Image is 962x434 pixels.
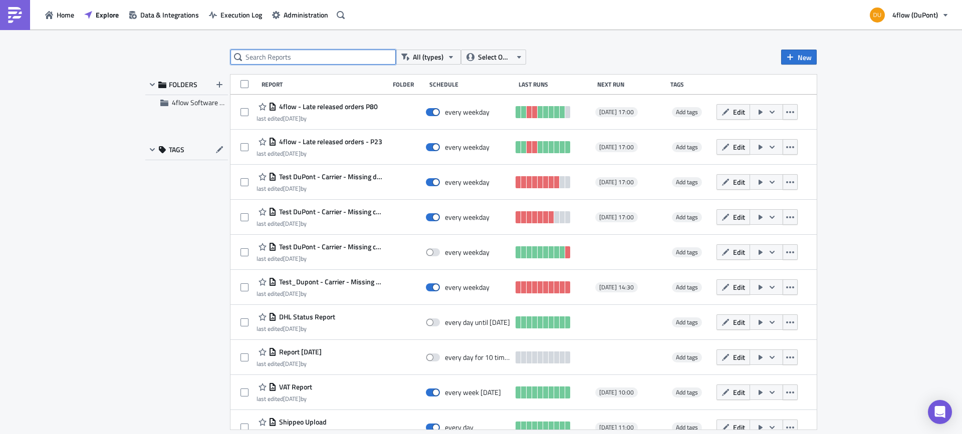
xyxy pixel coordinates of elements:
[445,108,490,117] div: every weekday
[283,149,301,158] time: 2025-08-21T12:58:42Z
[670,81,712,88] div: Tags
[676,387,698,397] span: Add tags
[716,384,750,400] button: Edit
[676,352,698,362] span: Add tags
[597,81,666,88] div: Next Run
[140,10,199,20] span: Data & Integrations
[277,242,384,251] span: Test DuPont - Carrier - Missing collected-delivered order status
[599,178,634,186] span: [DATE] 17:00
[169,145,184,154] span: TAGS
[283,359,301,368] time: 2025-06-17T06:45:28Z
[445,318,510,327] div: every day until July 31, 2025
[869,7,886,24] img: Avatar
[283,394,301,403] time: 2025-05-22T14:55:57Z
[277,382,312,391] span: VAT Report
[676,422,698,432] span: Add tags
[257,395,312,402] div: last edited by
[396,50,461,65] button: All (types)
[220,10,262,20] span: Execution Log
[257,220,384,227] div: last edited by
[230,50,396,65] input: Search Reports
[7,7,23,23] img: PushMetrics
[393,81,424,88] div: Folder
[519,81,592,88] div: Last Runs
[283,219,301,228] time: 2025-07-28T09:00:49Z
[461,50,526,65] button: Select Owner
[445,388,501,397] div: every week on Monday
[172,97,233,108] span: 4flow Software KAM
[733,177,745,187] span: Edit
[733,282,745,292] span: Edit
[445,283,490,292] div: every weekday
[676,107,698,117] span: Add tags
[676,212,698,222] span: Add tags
[892,10,938,20] span: 4flow (DuPont)
[599,283,634,291] span: [DATE] 14:30
[599,143,634,151] span: [DATE] 17:00
[928,400,952,424] div: Open Intercom Messenger
[716,279,750,295] button: Edit
[429,81,514,88] div: Schedule
[672,177,702,187] span: Add tags
[283,254,301,263] time: 2025-06-26T12:55:21Z
[716,104,750,120] button: Edit
[277,347,322,356] span: Report 2025-06-17
[672,352,702,362] span: Add tags
[277,312,335,321] span: DHL Status Report
[676,282,698,292] span: Add tags
[283,324,301,333] time: 2025-06-20T07:18:59Z
[676,247,698,257] span: Add tags
[257,360,322,367] div: last edited by
[445,213,490,222] div: every weekday
[413,52,443,63] span: All (types)
[716,314,750,330] button: Edit
[599,108,634,116] span: [DATE] 17:00
[445,178,490,187] div: every weekday
[257,290,384,297] div: last edited by
[445,248,490,257] div: every weekday
[169,80,197,89] span: FOLDERS
[733,247,745,257] span: Edit
[445,423,473,432] div: every day
[733,422,745,432] span: Edit
[599,423,634,431] span: [DATE] 11:00
[672,107,702,117] span: Add tags
[716,349,750,365] button: Edit
[40,7,79,23] button: Home
[716,244,750,260] button: Edit
[599,213,634,221] span: [DATE] 17:00
[257,115,378,122] div: last edited by
[283,289,301,298] time: 2025-06-23T06:58:24Z
[672,387,702,397] span: Add tags
[733,387,745,397] span: Edit
[204,7,267,23] button: Execution Log
[284,10,328,20] span: Administration
[733,107,745,117] span: Edit
[257,185,384,192] div: last edited by
[57,10,74,20] span: Home
[716,139,750,155] button: Edit
[672,212,702,222] span: Add tags
[676,317,698,327] span: Add tags
[676,142,698,152] span: Add tags
[257,150,382,157] div: last edited by
[283,184,301,193] time: 2025-07-28T09:02:08Z
[79,7,124,23] button: Explore
[445,143,490,152] div: every weekday
[798,52,812,63] span: New
[277,172,384,181] span: Test DuPont - Carrier - Missing delivered order status
[262,81,388,88] div: Report
[672,247,702,257] span: Add tags
[733,142,745,152] span: Edit
[672,282,702,292] span: Add tags
[283,114,301,123] time: 2025-08-21T12:59:18Z
[124,7,204,23] button: Data & Integrations
[257,325,335,332] div: last edited by
[733,317,745,327] span: Edit
[733,212,745,222] span: Edit
[672,317,702,327] span: Add tags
